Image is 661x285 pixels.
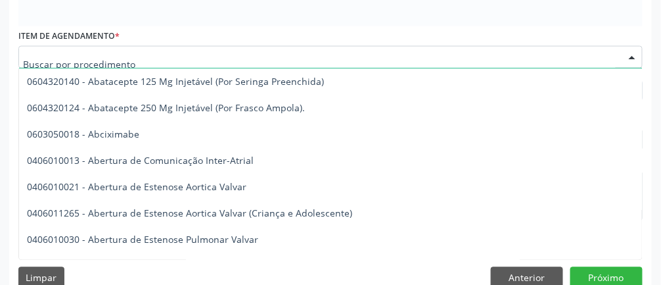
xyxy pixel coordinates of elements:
[27,233,258,246] span: 0406010030 - Abertura de Estenose Pulmonar Valvar
[23,51,616,77] input: Buscar por procedimento
[27,128,139,140] span: 0603050018 - Abciximabe
[27,207,352,219] span: 0406011265 - Abertura de Estenose Aortica Valvar (Criança e Adolescente)
[27,101,305,114] span: 0604320124 - Abatacepte 250 Mg Injetável (Por Frasco Ampola).
[27,75,324,88] span: 0604320140 - Abatacepte 125 Mg Injetável (Por Seringa Preenchida)
[27,154,254,167] span: 0406010013 - Abertura de Comunicação Inter-Atrial
[27,259,364,272] span: 0406011273 - Abertura de Estenose Pulmonar Valvar (Criança e Adolescente)
[18,26,120,47] label: Item de agendamento
[27,180,246,193] span: 0406010021 - Abertura de Estenose Aortica Valvar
